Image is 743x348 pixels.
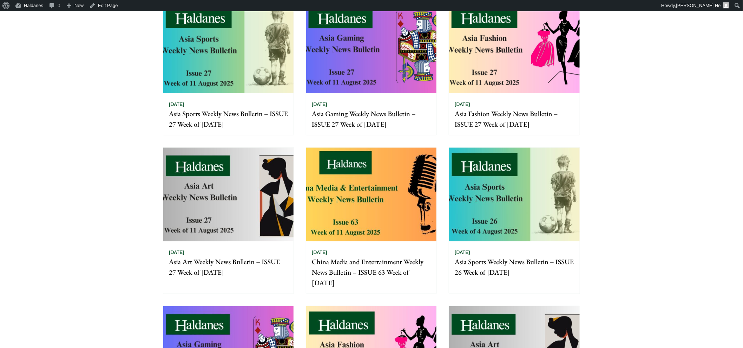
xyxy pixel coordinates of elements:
[169,101,184,107] time: [DATE]
[455,256,574,277] p: Asia Sports Weekly News Bulletin – ISSUE 26 Week of [DATE]
[306,147,437,294] a: [DATE] China Media and Entertainment Weekly News Bulletin – ISSUE 63 Week of [DATE]
[312,101,327,107] time: [DATE]
[169,249,184,255] time: [DATE]
[312,249,327,255] time: [DATE]
[676,3,721,8] span: [PERSON_NAME] He
[163,147,294,294] a: [DATE] Asia Art Weekly News Bulletin – ISSUE 27 Week of [DATE]
[455,108,574,129] p: Asia Fashion Weekly News Bulletin – ISSUE 27 Week of [DATE]
[169,256,288,277] p: Asia Art Weekly News Bulletin – ISSUE 27 Week of [DATE]
[449,147,580,294] a: [DATE] Asia Sports Weekly News Bulletin – ISSUE 26 Week of [DATE]
[169,108,288,129] p: Asia Sports Weekly News Bulletin – ISSUE 27 Week of [DATE]
[312,108,431,129] p: Asia Gaming Weekly News Bulletin – ISSUE 27 Week of [DATE]
[312,256,431,288] p: China Media and Entertainment Weekly News Bulletin – ISSUE 63 Week of [DATE]
[455,101,470,107] time: [DATE]
[455,249,470,255] time: [DATE]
